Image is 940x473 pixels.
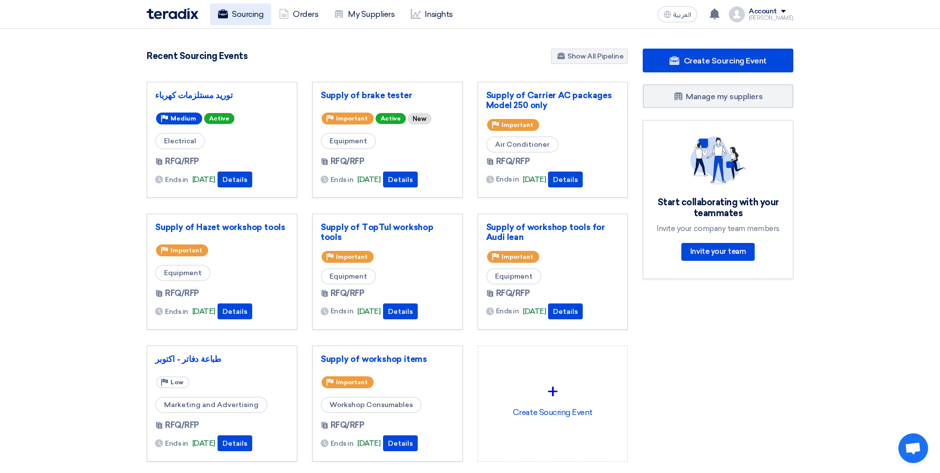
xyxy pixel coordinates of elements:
[204,113,234,124] span: Active
[655,197,781,219] div: Start collaborating with your teammates
[165,306,188,317] span: Ends in
[155,354,289,364] a: طباعة دفاتر - اكتوبر
[690,136,746,185] img: invite_your_team.svg
[321,354,454,364] a: Supply of workshop items
[321,222,454,242] a: Supply of TopTul workshop tools
[496,174,519,184] span: Ends in
[155,90,289,100] a: توريد مستلزمات كهرباء
[655,224,781,233] div: Invite your company team members
[170,379,183,386] span: Low
[408,113,432,124] div: New
[357,438,381,449] span: [DATE]
[501,253,533,260] span: Important
[681,243,755,261] a: Invite your team
[331,175,354,185] span: Ends in
[658,6,697,22] button: العربية
[210,3,271,25] a: Sourcing
[336,253,368,260] span: Important
[271,3,326,25] a: Orders
[155,222,289,232] a: Supply of Hazet workshop tools
[548,172,583,187] button: Details
[684,56,767,65] span: Create Sourcing Event
[147,51,247,61] h4: Recent Sourcing Events
[486,377,620,407] div: +
[331,156,365,168] span: RFQ/RFP
[496,288,530,299] span: RFQ/RFP
[673,11,691,18] span: العربية
[165,438,188,449] span: Ends in
[486,354,620,441] div: Create Soucring Event
[749,15,793,21] div: [PERSON_NAME]
[643,84,793,108] a: Manage my suppliers
[898,433,928,463] div: Open chat
[331,288,365,299] span: RFQ/RFP
[218,172,252,187] button: Details
[501,121,533,128] span: Important
[403,3,461,25] a: Insights
[331,419,365,431] span: RFQ/RFP
[192,438,216,449] span: [DATE]
[383,172,418,187] button: Details
[357,306,381,317] span: [DATE]
[486,90,620,110] a: Supply of Carrier AC packages Model 250 only
[170,115,196,122] span: Medium
[155,265,211,281] span: Equipment
[376,113,406,124] span: Active
[326,3,402,25] a: My Suppliers
[548,303,583,319] button: Details
[336,379,368,386] span: Important
[336,115,368,122] span: Important
[496,306,519,316] span: Ends in
[218,435,252,451] button: Details
[486,136,558,153] span: Air Conditioner
[496,156,530,168] span: RFQ/RFP
[523,306,546,317] span: [DATE]
[165,156,199,168] span: RFQ/RFP
[321,133,376,149] span: Equipment
[155,397,268,413] span: Marketing and Advertising
[155,133,205,149] span: Electrical
[729,6,745,22] img: profile_test.png
[321,90,454,100] a: Supply of brake tester
[357,174,381,185] span: [DATE]
[486,268,542,285] span: Equipment
[192,174,216,185] span: [DATE]
[165,419,199,431] span: RFQ/RFP
[165,175,188,185] span: Ends in
[218,303,252,319] button: Details
[331,306,354,316] span: Ends in
[321,397,422,413] span: Workshop Consumables
[192,306,216,317] span: [DATE]
[383,435,418,451] button: Details
[551,49,628,64] a: Show All Pipeline
[486,222,620,242] a: Supply of workshop tools for Audi lean
[383,303,418,319] button: Details
[170,247,202,254] span: Important
[331,438,354,449] span: Ends in
[147,8,198,19] img: Teradix logo
[165,288,199,299] span: RFQ/RFP
[523,174,546,185] span: [DATE]
[749,7,777,16] div: Account
[321,268,376,285] span: Equipment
